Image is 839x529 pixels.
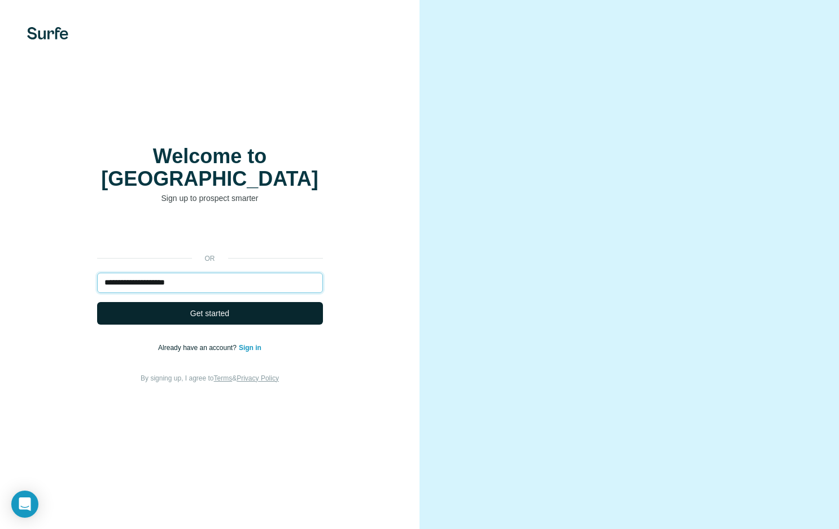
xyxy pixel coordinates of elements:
p: or [192,253,228,264]
a: Sign in [239,344,261,352]
a: Privacy Policy [237,374,279,382]
span: Get started [190,308,229,319]
a: Terms [214,374,233,382]
button: Get started [97,302,323,325]
div: Open Intercom Messenger [11,491,38,518]
h1: Welcome to [GEOGRAPHIC_DATA] [97,145,323,190]
span: By signing up, I agree to & [141,374,279,382]
span: Already have an account? [158,344,239,352]
iframe: Knappen Logga in med Google [91,221,329,246]
p: Sign up to prospect smarter [97,193,323,204]
img: Surfe's logo [27,27,68,40]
